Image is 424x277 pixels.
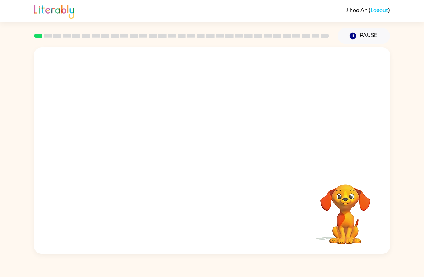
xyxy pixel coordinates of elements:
[338,28,390,44] button: Pause
[346,6,390,13] div: ( )
[370,6,388,13] a: Logout
[34,3,74,19] img: Literably
[346,6,369,13] span: Jihoo An
[309,173,381,245] video: Your browser must support playing .mp4 files to use Literably. Please try using another browser.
